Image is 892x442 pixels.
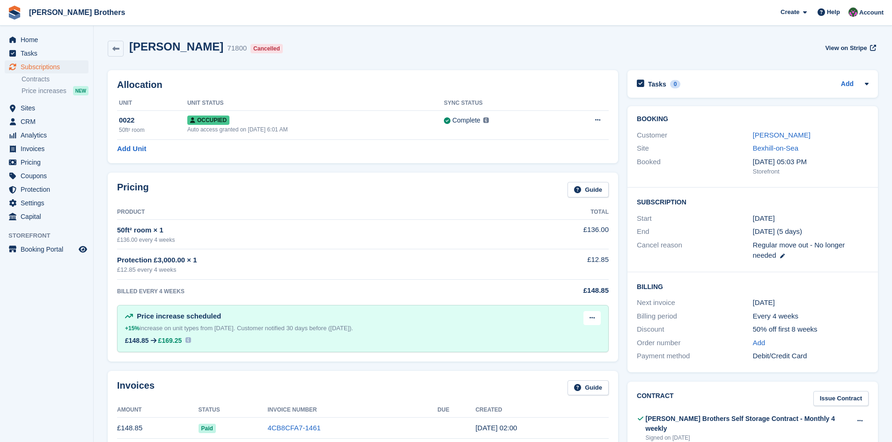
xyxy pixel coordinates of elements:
[475,424,517,432] time: 2025-08-09 01:00:10 UTC
[117,255,490,266] div: Protection £3,000.00 × 1
[117,418,199,439] td: £148.85
[841,79,854,90] a: Add
[753,227,803,235] span: [DATE] (5 days)
[199,424,216,433] span: Paid
[827,7,840,17] span: Help
[22,87,66,95] span: Price increases
[568,380,609,396] a: Guide
[125,325,235,332] span: increase on unit types from [DATE].
[848,7,858,17] img: Nick Wright
[119,115,187,126] div: 0022
[5,115,88,128] a: menu
[637,240,752,261] div: Cancel reason
[637,213,752,224] div: Start
[119,126,187,134] div: 50ft² room
[5,101,88,115] a: menu
[753,351,869,362] div: Debit/Credit Card
[637,324,752,335] div: Discount
[821,40,878,56] a: View on Stripe
[5,210,88,223] a: menu
[117,403,199,418] th: Amount
[753,131,811,139] a: [PERSON_NAME]
[21,101,77,115] span: Sites
[117,96,187,111] th: Unit
[129,40,223,53] h2: [PERSON_NAME]
[637,338,752,348] div: Order number
[637,143,752,154] div: Site
[21,156,77,169] span: Pricing
[137,312,221,320] span: Price increase scheduled
[5,243,88,256] a: menu
[637,311,752,322] div: Billing period
[568,182,609,197] a: Guide
[117,225,490,236] div: 50ft² room × 1
[77,244,88,255] a: Preview store
[187,116,229,125] span: Occupied
[227,43,247,54] div: 71800
[753,167,869,176] div: Storefront
[646,414,852,434] div: [PERSON_NAME] Brothers Self Storage Contract - Monthly 4 weekly
[813,391,869,406] a: Issue Contract
[753,213,775,224] time: 2025-02-22 01:00:00 UTC
[22,75,88,84] a: Contracts
[117,144,146,154] a: Add Unit
[251,44,283,53] div: Cancelled
[648,80,666,88] h2: Tasks
[753,241,845,260] span: Regular move out - No longer needed
[21,115,77,128] span: CRM
[753,297,869,308] div: [DATE]
[5,156,88,169] a: menu
[5,142,88,155] a: menu
[8,231,93,240] span: Storefront
[637,391,674,406] h2: Contract
[267,403,437,418] th: Invoice Number
[21,243,77,256] span: Booking Portal
[475,403,609,418] th: Created
[185,337,191,343] img: icon-info-931a05b42745ab749e9cb3f8fd5492de83d1ef71f8849c2817883450ef4d471b.svg
[21,60,77,73] span: Subscriptions
[117,287,490,296] div: BILLED EVERY 4 WEEKS
[753,157,869,167] div: [DATE] 05:03 PM
[452,116,480,125] div: Complete
[637,130,752,141] div: Customer
[117,380,155,396] h2: Invoices
[5,60,88,73] a: menu
[187,96,444,111] th: Unit Status
[117,205,490,220] th: Product
[859,8,884,17] span: Account
[637,116,869,123] h2: Booking
[670,80,681,88] div: 0
[22,86,88,96] a: Price increases NEW
[21,210,77,223] span: Capital
[5,47,88,60] a: menu
[753,324,869,335] div: 50% off first 8 weeks
[117,182,149,197] h2: Pricing
[25,5,129,20] a: [PERSON_NAME] Brothers
[21,196,77,210] span: Settings
[490,205,609,220] th: Total
[637,157,752,176] div: Booked
[490,249,609,280] td: £12.85
[21,169,77,182] span: Coupons
[637,351,752,362] div: Payment method
[444,96,559,111] th: Sync Status
[637,226,752,237] div: End
[781,7,799,17] span: Create
[5,129,88,142] a: menu
[237,325,353,332] span: Customer notified 30 days before ([DATE]).
[5,183,88,196] a: menu
[753,338,766,348] a: Add
[825,43,867,53] span: View on Stripe
[5,169,88,182] a: menu
[117,80,609,90] h2: Allocation
[637,282,869,291] h2: Billing
[7,6,22,20] img: stora-icon-8386f47178a22dfd0bd8f6a31ec36ba5ce8667c1dd55bd0f319d3a0aa187defe.svg
[21,129,77,142] span: Analytics
[5,33,88,46] a: menu
[437,403,475,418] th: Due
[490,285,609,296] div: £148.85
[199,403,268,418] th: Status
[753,311,869,322] div: Every 4 weeks
[21,47,77,60] span: Tasks
[21,33,77,46] span: Home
